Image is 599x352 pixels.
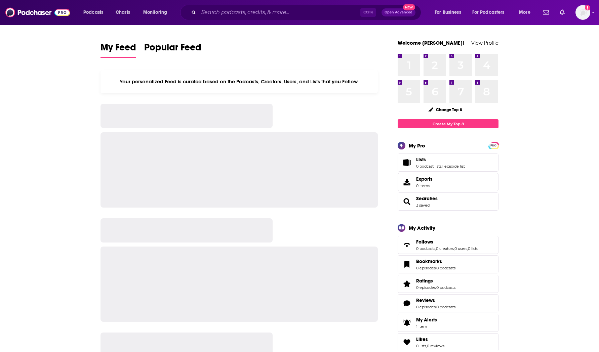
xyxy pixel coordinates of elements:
[199,7,360,18] input: Search podcasts, credits, & more...
[416,324,437,329] span: 1 item
[101,70,378,93] div: Your personalized Feed is curated based on the Podcasts, Creators, Users, and Lists that you Follow.
[398,314,498,332] a: My Alerts
[416,164,441,169] a: 0 podcast lists
[436,305,455,309] a: 0 podcasts
[519,8,530,17] span: More
[416,317,437,323] span: My Alerts
[416,195,438,202] a: Searches
[416,297,435,303] span: Reviews
[143,8,167,17] span: Monitoring
[398,119,498,128] a: Create My Top 8
[5,6,70,19] img: Podchaser - Follow, Share and Rate Podcasts
[398,294,498,312] span: Reviews
[427,344,444,348] a: 0 reviews
[540,7,552,18] a: Show notifications dropdown
[454,246,454,251] span: ,
[436,266,436,270] span: ,
[398,275,498,293] span: Ratings
[79,7,112,18] button: open menu
[416,176,433,182] span: Exports
[138,7,176,18] button: open menu
[416,203,430,208] a: 3 saved
[398,40,464,46] a: Welcome [PERSON_NAME]!
[489,143,497,148] a: PRO
[116,8,130,17] span: Charts
[575,5,590,20] span: Logged in as WE_Broadcast
[400,260,413,269] a: Bookmarks
[416,285,436,290] a: 0 episodes
[144,42,201,58] a: Popular Feed
[416,278,433,284] span: Ratings
[557,7,567,18] a: Show notifications dropdown
[382,8,415,16] button: Open AdvancedNew
[101,42,136,58] a: My Feed
[416,183,433,188] span: 0 items
[468,246,478,251] a: 0 lists
[416,266,436,270] a: 0 episodes
[398,255,498,273] span: Bookmarks
[436,285,436,290] span: ,
[416,297,455,303] a: Reviews
[111,7,134,18] a: Charts
[416,278,455,284] a: Ratings
[360,8,376,17] span: Ctrl K
[425,105,466,114] button: Change Top 8
[400,318,413,327] span: My Alerts
[416,239,478,245] a: Follows
[83,8,103,17] span: Podcasts
[409,225,435,231] div: My Activity
[416,157,426,163] span: Lists
[514,7,539,18] button: open menu
[398,236,498,254] span: Follows
[400,338,413,347] a: Likes
[426,344,427,348] span: ,
[454,246,467,251] a: 0 users
[101,42,136,57] span: My Feed
[436,266,455,270] a: 0 podcasts
[416,336,444,342] a: Likes
[436,285,455,290] a: 0 podcasts
[442,164,465,169] a: 1 episode list
[398,192,498,211] span: Searches
[144,42,201,57] span: Popular Feed
[416,246,435,251] a: 0 podcasts
[416,258,455,264] a: Bookmarks
[400,240,413,250] a: Follows
[430,7,470,18] button: open menu
[416,336,428,342] span: Likes
[187,5,428,20] div: Search podcasts, credits, & more...
[409,142,425,149] div: My Pro
[398,153,498,172] span: Lists
[585,5,590,10] svg: Add a profile image
[436,305,436,309] span: ,
[400,299,413,308] a: Reviews
[575,5,590,20] button: Show profile menu
[416,239,433,245] span: Follows
[416,258,442,264] span: Bookmarks
[385,11,412,14] span: Open Advanced
[472,8,505,17] span: For Podcasters
[400,177,413,187] span: Exports
[471,40,498,46] a: View Profile
[416,305,436,309] a: 0 episodes
[400,158,413,167] a: Lists
[435,8,461,17] span: For Business
[575,5,590,20] img: User Profile
[403,4,415,10] span: New
[398,333,498,351] span: Likes
[468,7,514,18] button: open menu
[436,246,454,251] a: 0 creators
[400,279,413,289] a: Ratings
[398,173,498,191] a: Exports
[416,157,465,163] a: Lists
[400,197,413,206] a: Searches
[416,344,426,348] a: 0 lists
